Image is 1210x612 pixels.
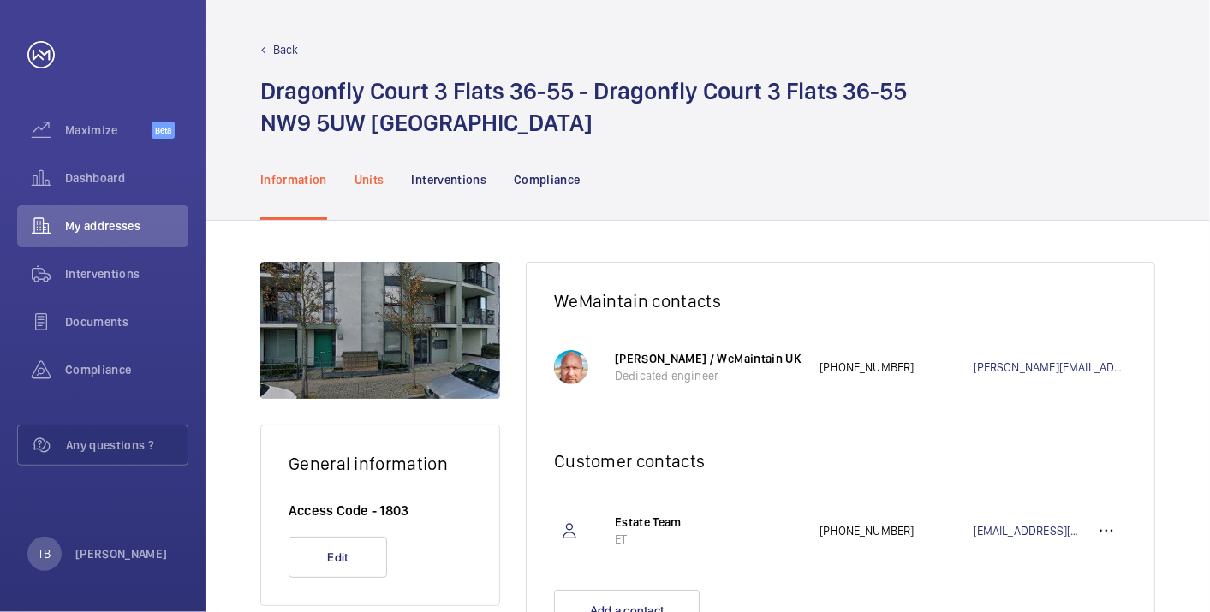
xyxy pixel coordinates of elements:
[974,359,1127,376] a: [PERSON_NAME][EMAIL_ADDRESS][DOMAIN_NAME]
[554,290,1127,312] h2: WeMaintain contacts
[554,450,1127,472] h2: Customer contacts
[289,537,387,578] button: Edit
[820,359,973,376] p: [PHONE_NUMBER]
[260,171,327,188] p: Information
[75,545,168,562] p: [PERSON_NAME]
[289,453,472,474] h2: General information
[412,171,487,188] p: Interventions
[273,41,299,58] p: Back
[65,313,188,330] span: Documents
[65,169,188,187] span: Dashboard
[38,545,51,562] p: TB
[615,514,802,531] p: Estate Team
[65,361,188,378] span: Compliance
[65,217,188,235] span: My addresses
[514,171,581,188] p: Compliance
[152,122,175,139] span: Beta
[615,367,802,384] p: Dedicated engineer
[65,265,188,282] span: Interventions
[974,522,1086,539] a: [EMAIL_ADDRESS][DOMAIN_NAME]
[65,122,152,139] span: Maximize
[355,171,384,188] p: Units
[615,531,802,548] p: ET
[289,502,472,520] p: Access Code - 1803
[615,350,802,367] p: [PERSON_NAME] / WeMaintain UK
[66,437,188,454] span: Any questions ?
[260,75,907,139] h1: Dragonfly Court 3 Flats 36-55 - Dragonfly Court 3 Flats 36-55 NW9 5UW [GEOGRAPHIC_DATA]
[820,522,973,539] p: [PHONE_NUMBER]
